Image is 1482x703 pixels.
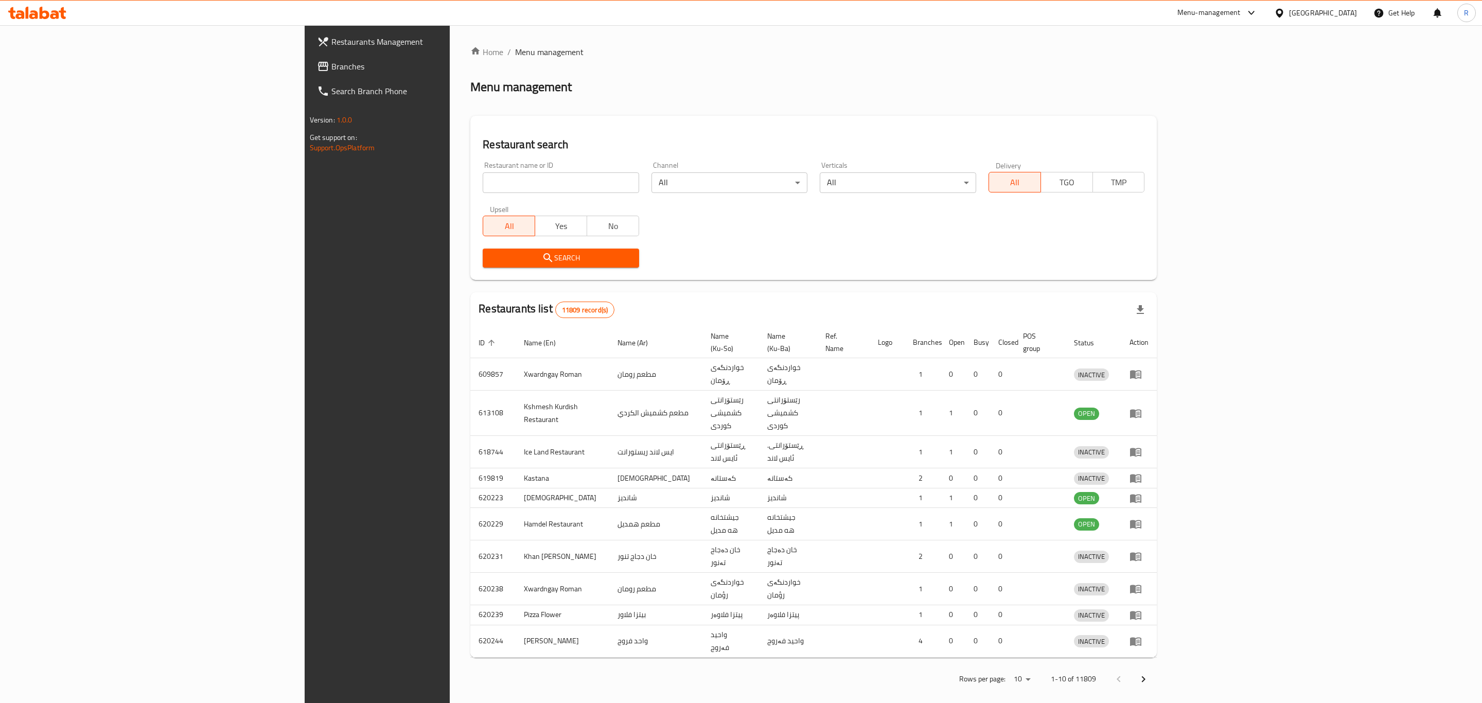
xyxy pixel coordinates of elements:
[990,436,1015,468] td: 0
[487,219,531,234] span: All
[1074,472,1109,484] span: INACTIVE
[759,540,817,573] td: خان دەجاج تەنور
[702,468,759,488] td: کەستانە
[767,330,805,355] span: Name (Ku-Ba)
[905,508,941,540] td: 1
[941,488,965,508] td: 1
[965,540,990,573] td: 0
[516,468,609,488] td: Kastana
[990,327,1015,358] th: Closed
[1074,492,1099,504] div: OPEN
[905,573,941,605] td: 1
[516,540,609,573] td: Khan [PERSON_NAME]
[1074,551,1109,563] span: INACTIVE
[965,358,990,391] td: 0
[996,162,1021,169] label: Delivery
[1130,550,1149,563] div: Menu
[990,358,1015,391] td: 0
[1040,172,1093,192] button: TGO
[1045,175,1089,190] span: TGO
[941,358,965,391] td: 0
[516,508,609,540] td: Hamdel Restaurant
[516,488,609,508] td: [DEMOGRAPHIC_DATA]
[993,175,1037,190] span: All
[516,436,609,468] td: Ice Land Restaurant
[1130,472,1149,484] div: Menu
[941,391,965,436] td: 1
[1130,583,1149,595] div: Menu
[609,508,702,540] td: مطعم همديل
[1074,635,1109,647] div: INACTIVE
[870,327,905,358] th: Logo
[965,508,990,540] td: 0
[609,625,702,657] td: واحد فروج
[609,573,702,605] td: مطعم رومان
[702,605,759,625] td: پیتزا فلاوەر
[479,337,498,349] span: ID
[941,327,965,358] th: Open
[990,605,1015,625] td: 0
[331,60,544,73] span: Branches
[609,605,702,625] td: بيتزا فلاور
[609,540,702,573] td: خان دجاج تنور
[1023,330,1054,355] span: POS group
[1074,472,1109,485] div: INACTIVE
[759,605,817,625] td: پیتزا فلاوەر
[651,172,808,193] div: All
[555,302,614,318] div: Total records count
[759,358,817,391] td: خواردنگەی ڕۆمان
[1074,583,1109,595] span: INACTIVE
[941,508,965,540] td: 1
[516,391,609,436] td: Kshmesh Kurdish Restaurant
[825,330,857,355] span: Ref. Name
[1074,337,1107,349] span: Status
[309,29,552,54] a: Restaurants Management
[702,488,759,508] td: شانديز
[516,573,609,605] td: Xwardngay Roman
[702,391,759,436] td: رێستۆرانتی کشمیشى كوردى
[1010,672,1034,687] div: Rows per page:
[310,113,335,127] span: Version:
[1074,609,1109,621] span: INACTIVE
[483,172,639,193] input: Search for restaurant name or ID..
[905,540,941,573] td: 2
[516,605,609,625] td: Pizza Flower
[702,540,759,573] td: خان دەجاج تەنور
[516,625,609,657] td: [PERSON_NAME]
[1074,446,1109,458] span: INACTIVE
[337,113,352,127] span: 1.0.0
[759,391,817,436] td: رێستۆرانتی کشمیشى كوردى
[965,573,990,605] td: 0
[941,540,965,573] td: 0
[959,673,1005,686] p: Rows per page:
[1128,297,1153,322] div: Export file
[759,436,817,468] td: .ڕێستۆرانتی ئایس لاند
[1131,667,1156,692] button: Next page
[483,137,1144,152] h2: Restaurant search
[331,36,544,48] span: Restaurants Management
[1130,609,1149,621] div: Menu
[905,327,941,358] th: Branches
[483,249,639,268] button: Search
[1130,407,1149,419] div: Menu
[1074,408,1099,419] span: OPEN
[1092,172,1145,192] button: TMP
[470,46,1157,58] nav: breadcrumb
[965,625,990,657] td: 0
[309,54,552,79] a: Branches
[702,358,759,391] td: خواردنگەی ڕۆمان
[759,573,817,605] td: خواردنگەی رؤمان
[483,216,535,236] button: All
[609,436,702,468] td: ايس لاند ريستورانت
[1074,408,1099,420] div: OPEN
[1097,175,1141,190] span: TMP
[905,605,941,625] td: 1
[1074,368,1109,381] div: INACTIVE
[1074,518,1099,530] span: OPEN
[1074,551,1109,563] div: INACTIVE
[965,391,990,436] td: 0
[702,508,759,540] td: جيشتخانه هه مديل
[490,205,509,213] label: Upsell
[609,391,702,436] td: مطعم كشميش الكردي
[524,337,569,349] span: Name (En)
